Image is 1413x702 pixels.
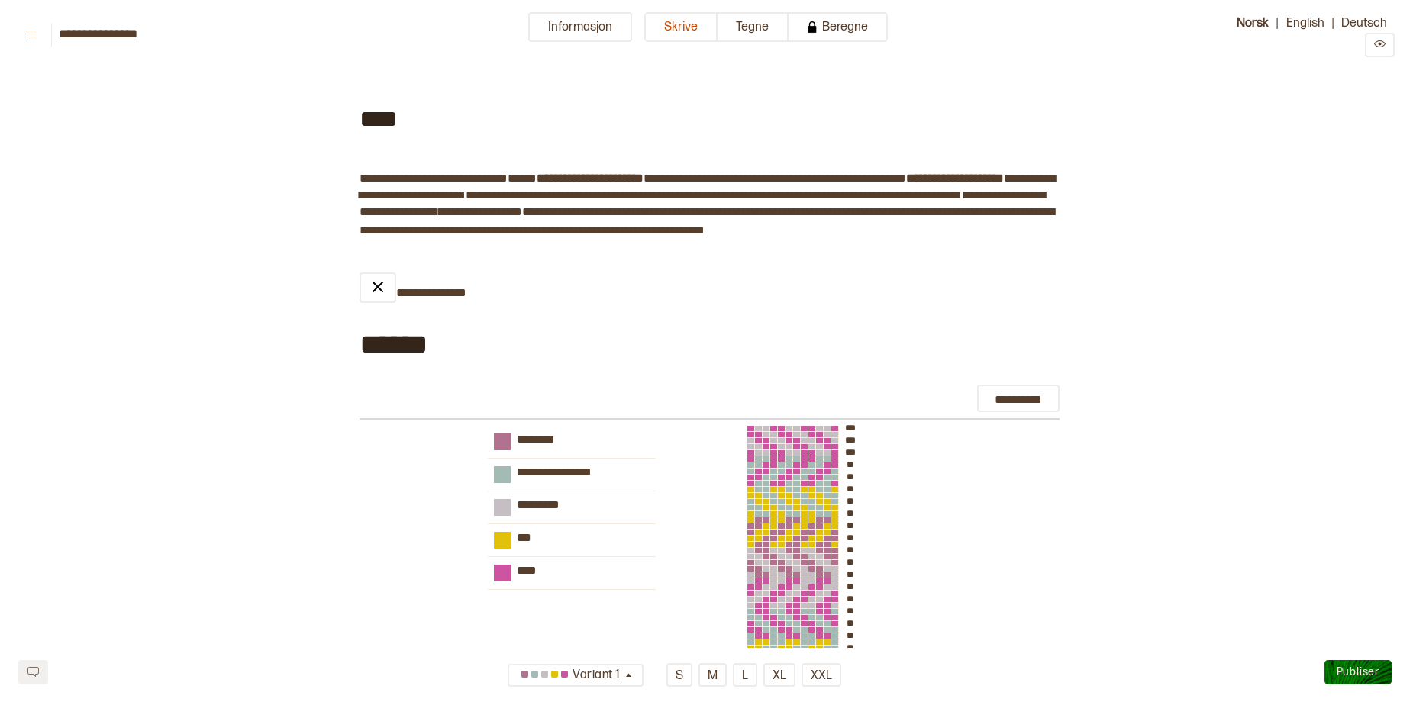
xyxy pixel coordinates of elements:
[1374,38,1386,50] svg: Preview
[1279,12,1332,33] button: English
[1229,12,1276,33] button: Norsk
[763,663,795,687] button: XL
[644,12,718,57] a: Skrive
[1337,665,1379,678] span: Publiser
[698,663,727,687] button: M
[1334,12,1395,33] button: Deutsch
[666,663,692,687] button: S
[508,664,644,687] button: Variant 1
[1365,39,1395,53] a: Preview
[1204,12,1395,57] div: | |
[718,12,789,57] a: Tegne
[789,12,888,57] a: Beregne
[1324,660,1392,684] button: Publiser
[718,12,789,42] button: Tegne
[528,12,632,42] button: Informasjon
[1365,33,1395,57] button: Preview
[644,12,718,42] button: Skrive
[789,12,888,42] button: Beregne
[802,663,841,687] button: XXL
[733,663,757,687] button: L
[517,663,623,688] div: Variant 1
